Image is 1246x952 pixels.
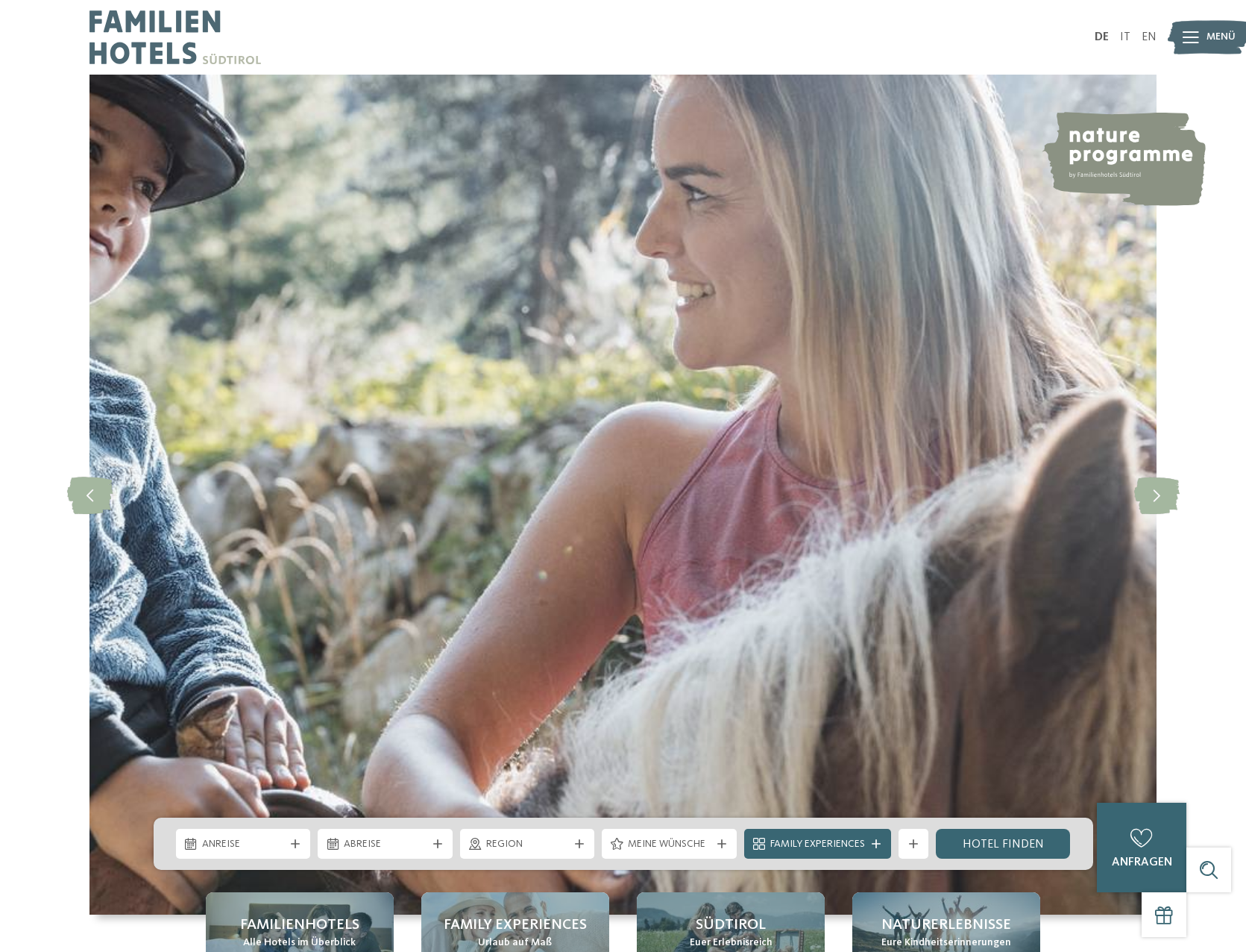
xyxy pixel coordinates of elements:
[444,915,587,936] span: Family Experiences
[89,75,1157,915] img: Familienhotels Südtirol: The happy family places
[770,837,865,852] span: Family Experiences
[243,936,356,951] span: Alle Hotels im Überblick
[1095,31,1109,43] a: DE
[1097,803,1186,892] a: anfragen
[1042,112,1206,206] img: nature programme by Familienhotels Südtirol
[240,915,359,936] span: Familienhotels
[202,837,285,852] span: Anreise
[936,829,1071,859] a: Hotel finden
[344,837,427,852] span: Abreise
[881,936,1011,951] span: Eure Kindheitserinnerungen
[1112,857,1172,868] span: anfragen
[881,915,1011,936] span: Naturerlebnisse
[628,837,711,852] span: Meine Wünsche
[486,837,569,852] span: Region
[1206,30,1236,45] span: Menü
[478,936,552,951] span: Urlaub auf Maß
[1142,31,1157,43] a: EN
[1120,31,1130,43] a: IT
[696,915,766,936] span: Südtirol
[690,936,773,951] span: Euer Erlebnisreich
